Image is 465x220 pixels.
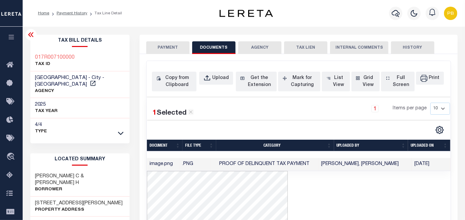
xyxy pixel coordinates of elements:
button: Grid View [351,72,380,91]
td: image.png [147,158,180,171]
div: Full Screen [392,75,410,89]
button: PAYMENT [146,41,190,54]
div: Copy from Clipboard [162,75,193,89]
button: Full Screen [381,72,415,91]
span: Items per page [393,105,427,112]
button: Copy from Clipboard [152,72,197,91]
i: travel_explore [6,153,17,161]
h3: 4/4 [35,122,47,128]
button: AGENCY [238,41,281,54]
p: Borrower [35,186,125,193]
p: TAX ID [35,61,75,68]
span: [GEOGRAPHIC_DATA] - City - [GEOGRAPHIC_DATA] [35,75,105,87]
span: Proof of Delinquent Tax Payment [219,162,309,166]
div: Get the Extension [246,75,272,89]
li: Tax Line Detail [87,10,122,16]
td: .PNG [180,158,211,171]
div: Upload [212,75,229,82]
h3: 2025 [35,101,58,108]
th: UPLOADED BY: activate to sort column ascending [334,140,408,151]
div: Mark for Capturing [288,75,316,89]
button: Get the Extension [236,72,277,91]
div: List View [332,75,346,89]
button: Mark for Capturing [278,72,320,91]
a: Home [38,11,49,15]
button: TAX LIEN [284,41,327,54]
th: Document: activate to sort column ascending [147,140,183,151]
button: Print [416,72,444,85]
img: svg+xml;base64,PHN2ZyB4bWxucz0iaHR0cDovL3d3dy53My5vcmcvMjAwMC9zdmciIHBvaW50ZXItZXZlbnRzPSJub25lIi... [444,7,457,20]
img: logo-dark.svg [220,10,273,17]
button: List View [322,72,350,91]
button: INTERNAL COMMENTS [330,41,388,54]
a: Payment History [57,11,87,15]
p: AGENCY [35,88,125,95]
div: Selected [153,108,194,119]
th: CATEGORY: activate to sort column ascending [216,140,334,151]
button: HISTORY [391,41,434,54]
h3: [STREET_ADDRESS][PERSON_NAME] [35,200,123,207]
div: Print [429,75,440,82]
th: FILE TYPE: activate to sort column ascending [183,140,216,151]
p: Property Address [35,207,123,213]
div: Grid View [361,75,375,89]
a: 017R007100000 [35,54,75,61]
span: 1 [153,110,157,117]
button: Upload [199,72,233,85]
p: Type [35,128,47,135]
h2: LOCATED SUMMARY [30,153,130,166]
h3: [PERSON_NAME] C & [PERSON_NAME] H [35,173,125,186]
p: TAX YEAR [35,108,58,115]
td: [DATE] [412,158,450,171]
a: 1 [371,105,379,112]
td: [PERSON_NAME], [PERSON_NAME] [318,158,412,171]
th: UPLOADED ON: activate to sort column ascending [408,140,450,151]
h2: Tax Bill Details [30,35,130,47]
button: DOCUMENTS [192,41,235,54]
